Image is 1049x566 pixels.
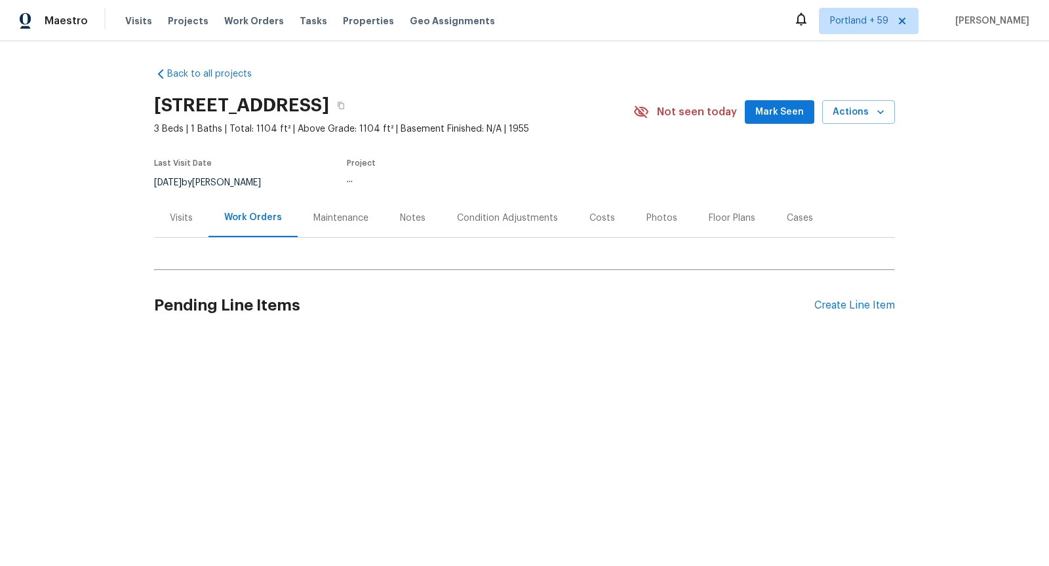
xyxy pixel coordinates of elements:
[410,14,495,28] span: Geo Assignments
[313,212,368,225] div: Maintenance
[787,212,813,225] div: Cases
[755,104,804,121] span: Mark Seen
[154,159,212,167] span: Last Visit Date
[950,14,1029,28] span: [PERSON_NAME]
[343,14,394,28] span: Properties
[300,16,327,26] span: Tasks
[170,212,193,225] div: Visits
[125,14,152,28] span: Visits
[154,175,277,191] div: by [PERSON_NAME]
[347,175,599,184] div: ...
[457,212,558,225] div: Condition Adjustments
[168,14,208,28] span: Projects
[657,105,737,119] span: Not seen today
[154,123,633,136] span: 3 Beds | 1 Baths | Total: 1104 ft² | Above Grade: 1104 ft² | Basement Finished: N/A | 1955
[830,14,888,28] span: Portland + 59
[814,299,895,312] div: Create Line Item
[329,94,353,117] button: Copy Address
[45,14,88,28] span: Maestro
[709,212,755,225] div: Floor Plans
[154,275,814,336] h2: Pending Line Items
[745,100,814,124] button: Mark Seen
[822,100,895,124] button: Actions
[154,67,280,81] a: Back to all projects
[224,211,282,224] div: Work Orders
[154,99,329,112] h2: [STREET_ADDRESS]
[646,212,677,225] div: Photos
[589,212,615,225] div: Costs
[347,159,376,167] span: Project
[400,212,426,225] div: Notes
[833,104,884,121] span: Actions
[224,14,284,28] span: Work Orders
[154,178,182,187] span: [DATE]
